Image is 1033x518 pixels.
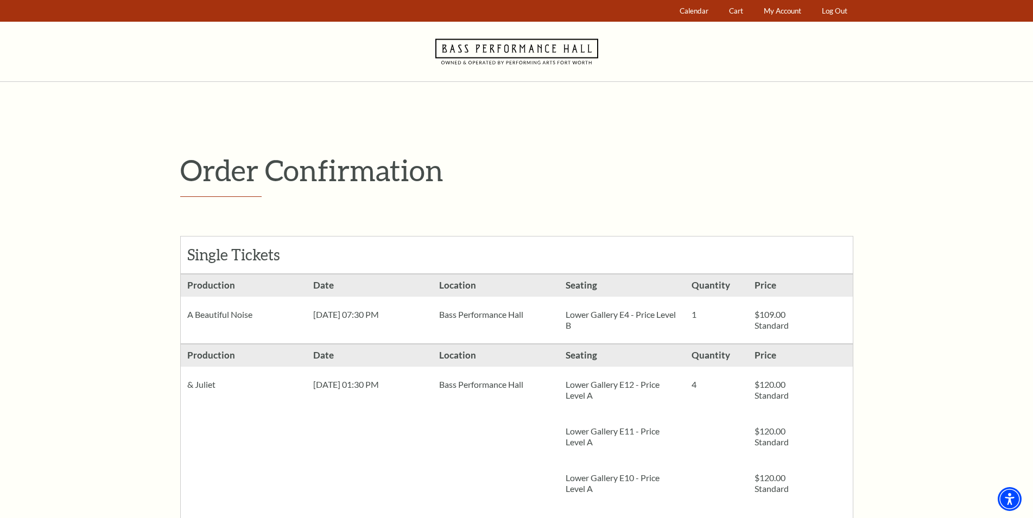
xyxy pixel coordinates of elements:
[439,379,523,389] span: Bass Performance Hall
[559,274,685,297] h3: Seating
[307,274,433,297] h3: Date
[566,379,679,401] p: Lower Gallery E12 - Price Level A
[433,344,559,367] h3: Location
[748,344,811,367] h3: Price
[181,297,307,332] div: A Beautiful Noise
[180,152,853,188] p: Order Confirmation
[755,472,789,494] span: $120.00 Standard
[685,274,748,297] h3: Quantity
[755,426,789,447] span: $120.00 Standard
[674,1,713,22] a: Calendar
[566,426,679,447] p: Lower Gallery E11 - Price Level A
[307,297,433,332] div: [DATE] 07:30 PM
[307,344,433,367] h3: Date
[692,309,742,320] p: 1
[724,1,748,22] a: Cart
[566,309,679,331] p: Lower Gallery E4 - Price Level B
[755,309,789,330] span: $109.00 Standard
[181,367,307,402] div: & Juliet
[559,344,685,367] h3: Seating
[181,344,307,367] h3: Production
[816,1,852,22] a: Log Out
[755,379,789,400] span: $120.00 Standard
[685,344,748,367] h3: Quantity
[680,7,708,15] span: Calendar
[307,367,433,402] div: [DATE] 01:30 PM
[692,379,742,390] p: 4
[729,7,743,15] span: Cart
[187,246,312,264] h2: Single Tickets
[439,309,523,319] span: Bass Performance Hall
[764,7,801,15] span: My Account
[566,472,679,494] p: Lower Gallery E10 - Price Level A
[433,274,559,297] h3: Location
[748,274,811,297] h3: Price
[998,487,1022,511] div: Accessibility Menu
[181,274,307,297] h3: Production
[758,1,806,22] a: My Account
